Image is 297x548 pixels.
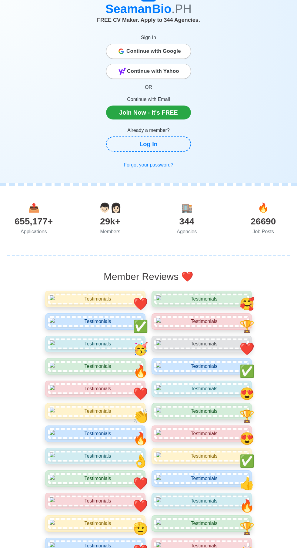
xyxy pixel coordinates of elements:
span: smiley [239,342,255,355]
span: smiley [133,432,148,445]
span: smiley [239,522,255,535]
h2: Member Reviews [44,271,253,282]
span: .PH [172,2,192,15]
div: 29k+ [72,214,149,228]
img: Testimonials [154,316,249,327]
img: Testimonials [154,406,249,417]
img: Testimonials [48,451,143,462]
img: Testimonials [48,473,143,484]
span: smiley [239,320,255,333]
span: emoji [181,271,193,282]
span: jobs [258,203,269,213]
span: smiley [239,499,255,513]
span: smiley [133,499,148,513]
span: applications [28,203,39,213]
span: smiley [133,477,148,490]
span: smiley [239,409,255,423]
div: Agencies [148,228,225,235]
span: smiley [133,320,148,333]
span: smiley [133,365,148,378]
a: Join Now - It's FREE [106,106,191,119]
img: Testimonials [48,383,143,394]
img: Testimonials [48,406,143,417]
img: Testimonials [154,428,249,439]
a: Forgot your password? [106,159,191,171]
img: Testimonials [48,316,143,327]
span: Continue with Yahoo [127,65,179,77]
button: Continue with Google [106,44,191,59]
button: Continue with Yahoo [106,64,191,79]
span: smiley [239,365,255,378]
span: users [99,203,122,213]
p: OR [106,84,191,91]
span: FREE CV Maker. Apply to 344 Agencies. [97,17,200,23]
a: Log In [106,136,191,152]
img: Testimonials [154,361,249,372]
p: Continue with Email [106,96,191,103]
img: Testimonials [154,383,249,394]
img: Testimonials [48,294,143,304]
img: Testimonials [48,428,143,439]
img: Testimonials [154,338,249,349]
span: smiley [239,297,255,311]
span: smiley [133,387,148,400]
span: smiley [133,454,148,468]
span: smiley [133,409,148,423]
div: Members [72,228,149,235]
p: Sign In [106,34,191,41]
img: Testimonials [48,518,143,529]
span: smiley [239,432,255,445]
img: Testimonials [154,518,249,529]
span: agencies [181,203,192,213]
span: smiley [133,522,148,535]
img: Testimonials [154,496,249,506]
img: Testimonials [154,451,249,462]
img: Testimonials [48,496,143,506]
img: Testimonials [154,473,249,484]
h1: SeamanBio [44,2,253,16]
span: smiley [239,454,255,468]
span: smiley [133,297,148,311]
span: smiley [239,387,255,400]
span: smiley [133,342,148,355]
p: Already a member? [106,127,191,134]
div: 344 [148,214,225,228]
img: Testimonials [154,294,249,304]
u: Forgot your password? [124,162,173,167]
img: Testimonials [48,361,143,372]
span: Continue with Google [126,45,181,57]
span: smiley [239,477,255,490]
img: Testimonials [48,338,143,349]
